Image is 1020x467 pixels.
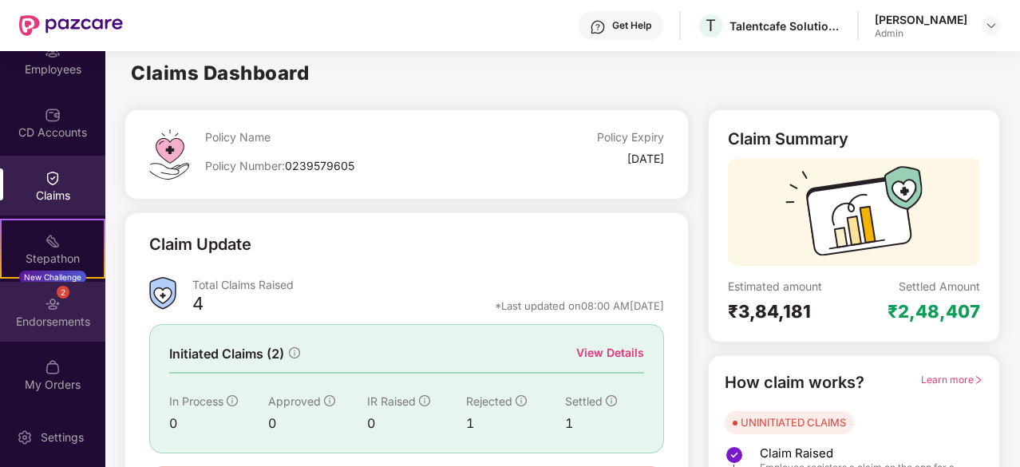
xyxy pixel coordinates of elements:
[725,445,744,465] img: svg+xml;base64,PHN2ZyBpZD0iU3RlcC1Eb25lLTMyeDMyIiB4bWxucz0iaHR0cDovL3d3dy53My5vcmcvMjAwMC9zdmciIH...
[268,394,321,408] span: Approved
[367,414,466,433] div: 0
[45,233,61,249] img: svg+xml;base64,PHN2ZyB4bWxucz0iaHR0cDovL3d3dy53My5vcmcvMjAwMC9zdmciIHdpZHRoPSIyMSIgaGVpZ2h0PSIyMC...
[192,277,664,292] div: Total Claims Raised
[888,300,980,323] div: ₹2,48,407
[367,394,416,408] span: IR Raised
[149,232,251,257] div: Claim Update
[205,158,512,173] div: Policy Number:
[45,296,61,312] img: svg+xml;base64,PHN2ZyBpZD0iRW5kb3JzZW1lbnRzIiB4bWxucz0iaHR0cDovL3d3dy53My5vcmcvMjAwMC9zdmciIHdpZH...
[285,159,354,172] span: 0239579605
[19,271,86,283] div: New Challenge
[57,286,69,299] div: 2
[875,27,967,40] div: Admin
[466,414,565,433] div: 1
[419,395,430,406] span: info-circle
[875,12,967,27] div: [PERSON_NAME]
[921,374,983,386] span: Learn more
[36,429,89,445] div: Settings
[974,375,983,385] span: right
[516,395,527,406] span: info-circle
[741,414,846,430] div: UNINITIATED CLAIMS
[729,18,841,34] div: Talentcafe Solutions Llp
[324,395,335,406] span: info-circle
[565,394,603,408] span: Settled
[728,129,848,148] div: Claim Summary
[205,129,512,144] div: Policy Name
[149,129,188,180] img: svg+xml;base64,PHN2ZyB4bWxucz0iaHR0cDovL3d3dy53My5vcmcvMjAwMC9zdmciIHdpZHRoPSI0OS4zMiIgaGVpZ2h0PS...
[2,251,104,267] div: Stepathon
[466,394,512,408] span: Rejected
[899,279,980,294] div: Settled Amount
[227,395,238,406] span: info-circle
[45,107,61,123] img: svg+xml;base64,PHN2ZyBpZD0iQ0RfQWNjb3VudHMiIGRhdGEtbmFtZT0iQ0QgQWNjb3VudHMiIHhtbG5zPSJodHRwOi8vd3...
[192,292,204,319] div: 4
[169,344,284,364] span: Initiated Claims (2)
[19,15,123,36] img: New Pazcare Logo
[706,16,716,35] span: T
[289,347,300,358] span: info-circle
[627,151,664,166] div: [DATE]
[785,166,923,266] img: svg+xml;base64,PHN2ZyB3aWR0aD0iMTcyIiBoZWlnaHQ9IjExMyIgdmlld0JveD0iMCAwIDE3MiAxMTMiIGZpbGw9Im5vbm...
[45,170,61,186] img: svg+xml;base64,PHN2ZyBpZD0iQ2xhaW0iIHhtbG5zPSJodHRwOi8vd3d3LnczLm9yZy8yMDAwL3N2ZyIgd2lkdGg9IjIwIi...
[45,359,61,375] img: svg+xml;base64,PHN2ZyBpZD0iTXlfT3JkZXJzIiBkYXRhLW5hbWU9Ik15IE9yZGVycyIgeG1sbnM9Imh0dHA6Ly93d3cudz...
[268,414,367,433] div: 0
[17,429,33,445] img: svg+xml;base64,PHN2ZyBpZD0iU2V0dGluZy0yMHgyMCIgeG1sbnM9Imh0dHA6Ly93d3cudzMub3JnLzIwMDAvc3ZnIiB3aW...
[590,19,606,35] img: svg+xml;base64,PHN2ZyBpZD0iSGVscC0zMngzMiIgeG1sbnM9Imh0dHA6Ly93d3cudzMub3JnLzIwMDAvc3ZnIiB3aWR0aD...
[597,129,664,144] div: Policy Expiry
[985,19,998,32] img: svg+xml;base64,PHN2ZyBpZD0iRHJvcGRvd24tMzJ4MzIiIHhtbG5zPSJodHRwOi8vd3d3LnczLm9yZy8yMDAwL3N2ZyIgd2...
[45,44,61,60] img: svg+xml;base64,PHN2ZyBpZD0iRW1wbG95ZWVzIiB4bWxucz0iaHR0cDovL3d3dy53My5vcmcvMjAwMC9zdmciIHdpZHRoPS...
[612,19,651,32] div: Get Help
[169,394,223,408] span: In Process
[565,414,644,433] div: 1
[131,64,309,83] h2: Claims Dashboard
[728,300,854,323] div: ₹3,84,181
[576,344,644,362] div: View Details
[725,370,864,395] div: How claim works?
[760,445,967,461] span: Claim Raised
[728,279,854,294] div: Estimated amount
[495,299,664,313] div: *Last updated on 08:00 AM[DATE]
[169,414,268,433] div: 0
[149,277,176,310] img: ClaimsSummaryIcon
[606,395,617,406] span: info-circle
